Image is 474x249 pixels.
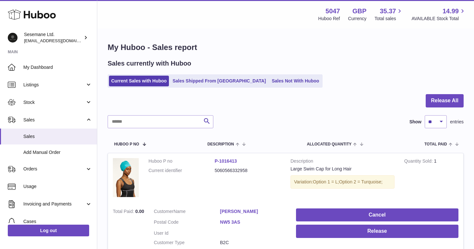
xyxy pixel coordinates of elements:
[290,175,395,189] div: Variation:
[154,209,174,214] span: Customer
[23,218,92,225] span: Cases
[374,7,403,22] a: 35.37 Total sales
[290,166,395,172] div: Large Swim Cap for Long Hair
[114,142,139,146] span: Huboo P no
[8,33,18,43] img: info@soulcap.com
[23,133,92,140] span: Sales
[148,168,215,174] dt: Current identifier
[296,225,458,238] button: Release
[313,179,339,184] span: Option 1 = L;
[23,183,92,190] span: Usage
[154,208,220,216] dt: Name
[411,7,466,22] a: 14.99 AVAILABLE Stock Total
[443,7,459,16] span: 14.99
[24,31,82,44] div: Sesemane Ltd.
[170,76,268,86] a: Sales Shipped From [GEOGRAPHIC_DATA]
[215,168,281,174] dd: 5060566332958
[424,142,447,146] span: Total paid
[220,208,286,215] a: [PERSON_NAME]
[113,158,139,197] img: 50471738256734.jpeg
[108,59,191,68] h2: Sales currently with Huboo
[148,158,215,164] dt: Huboo P no
[352,7,366,16] strong: GBP
[23,149,92,156] span: Add Manual Order
[154,230,220,236] dt: User Id
[23,117,85,123] span: Sales
[8,225,89,236] a: Log out
[374,16,403,22] span: Total sales
[326,7,340,16] strong: 5047
[23,99,85,106] span: Stock
[296,208,458,222] button: Cancel
[154,219,220,227] dt: Postal Code
[23,64,92,70] span: My Dashboard
[154,240,220,246] dt: Customer Type
[220,219,286,225] a: NW5 3AS
[307,142,351,146] span: ALLOCATED Quantity
[220,240,286,246] dd: B2C
[215,158,237,164] a: P-1016413
[404,158,434,165] strong: Quantity Sold
[207,142,234,146] span: Description
[409,119,421,125] label: Show
[108,42,464,53] h1: My Huboo - Sales report
[23,166,85,172] span: Orders
[426,94,464,107] button: Release All
[318,16,340,22] div: Huboo Ref
[450,119,464,125] span: entries
[113,209,135,216] strong: Total Paid
[411,16,466,22] span: AVAILABLE Stock Total
[269,76,321,86] a: Sales Not With Huboo
[290,158,395,166] strong: Description
[399,153,463,204] td: 1
[135,209,144,214] span: 0.00
[109,76,169,86] a: Current Sales with Huboo
[23,201,85,207] span: Invoicing and Payments
[23,82,85,88] span: Listings
[380,7,396,16] span: 35.37
[339,179,383,184] span: Option 2 = Turquoise;
[348,16,367,22] div: Currency
[24,38,95,43] span: [EMAIL_ADDRESS][DOMAIN_NAME]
